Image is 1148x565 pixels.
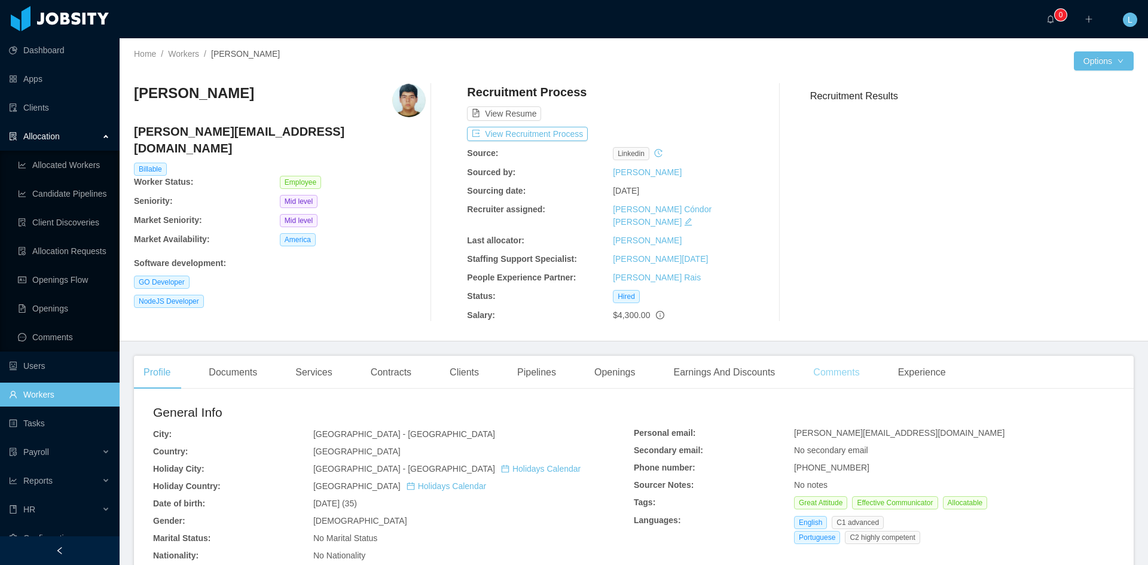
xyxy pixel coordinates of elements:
[501,464,581,474] a: icon: calendarHolidays Calendar
[9,38,110,62] a: icon: pie-chartDashboard
[585,356,645,389] div: Openings
[613,204,712,227] a: [PERSON_NAME] Cóndor [PERSON_NAME]
[508,356,566,389] div: Pipelines
[313,499,357,508] span: [DATE] (35)
[18,153,110,177] a: icon: line-chartAllocated Workers
[613,236,682,245] a: [PERSON_NAME]
[943,496,988,509] span: Allocatable
[467,204,545,214] b: Recruiter assigned:
[634,463,695,472] b: Phone number:
[9,354,110,378] a: icon: robotUsers
[153,499,205,508] b: Date of birth:
[18,268,110,292] a: icon: idcardOpenings Flow
[9,132,17,141] i: icon: solution
[613,147,649,160] span: linkedin
[134,215,202,225] b: Market Seniority:
[280,233,316,246] span: America
[153,464,204,474] b: Holiday City:
[23,476,53,485] span: Reports
[18,210,110,234] a: icon: file-searchClient Discoveries
[467,291,495,301] b: Status:
[23,533,73,543] span: Configuration
[852,496,938,509] span: Effective Communicator
[467,148,498,158] b: Source:
[634,445,703,455] b: Secondary email:
[467,167,515,177] b: Sourced by:
[1055,9,1067,21] sup: 0
[313,429,495,439] span: [GEOGRAPHIC_DATA] - [GEOGRAPHIC_DATA]
[18,182,110,206] a: icon: line-chartCandidate Pipelines
[467,254,577,264] b: Staffing Support Specialist:
[832,516,884,529] span: C1 advanced
[9,477,17,485] i: icon: line-chart
[804,356,869,389] div: Comments
[313,481,486,491] span: [GEOGRAPHIC_DATA]
[211,49,280,59] span: [PERSON_NAME]
[134,163,167,176] span: Billable
[280,195,317,208] span: Mid level
[440,356,488,389] div: Clients
[794,516,827,529] span: English
[153,481,221,491] b: Holiday Country:
[134,258,226,268] b: Software development :
[467,236,524,245] b: Last allocator:
[134,123,426,157] h4: [PERSON_NAME][EMAIL_ADDRESS][DOMAIN_NAME]
[684,218,692,226] i: icon: edit
[153,551,199,560] b: Nationality:
[153,516,185,526] b: Gender:
[9,448,17,456] i: icon: file-protect
[313,551,365,560] span: No Nationality
[613,254,708,264] a: [PERSON_NAME][DATE]
[634,428,696,438] b: Personal email:
[9,534,17,542] i: icon: setting
[467,129,588,139] a: icon: exportView Recruitment Process
[313,447,401,456] span: [GEOGRAPHIC_DATA]
[794,428,1004,438] span: [PERSON_NAME][EMAIL_ADDRESS][DOMAIN_NAME]
[18,325,110,349] a: icon: messageComments
[1085,15,1093,23] i: icon: plus
[361,356,421,389] div: Contracts
[613,186,639,196] span: [DATE]
[794,496,847,509] span: Great Attitude
[134,84,254,103] h3: [PERSON_NAME]
[794,445,868,455] span: No secondary email
[794,480,828,490] span: No notes
[407,481,486,491] a: icon: calendarHolidays Calendar
[134,49,156,59] a: Home
[654,149,662,157] i: icon: history
[1074,51,1134,71] button: Optionsicon: down
[794,463,869,472] span: [PHONE_NUMBER]
[9,96,110,120] a: icon: auditClients
[9,383,110,407] a: icon: userWorkers
[613,290,640,303] span: Hired
[18,239,110,263] a: icon: file-doneAllocation Requests
[467,109,541,118] a: icon: file-textView Resume
[467,310,495,320] b: Salary:
[153,403,634,422] h2: General Info
[280,176,321,189] span: Employee
[134,177,193,187] b: Worker Status:
[161,49,163,59] span: /
[134,234,210,244] b: Market Availability:
[392,84,426,117] img: 62766621-7a74-4883-89d0-4042bda1e4eb_67ed5898d458d-400w.png
[168,49,199,59] a: Workers
[153,533,210,543] b: Marital Status:
[199,356,267,389] div: Documents
[23,447,49,457] span: Payroll
[810,88,1134,103] h3: Recruitment Results
[23,132,60,141] span: Allocation
[134,295,204,308] span: NodeJS Developer
[467,106,541,121] button: icon: file-textView Resume
[134,196,173,206] b: Seniority:
[634,497,655,507] b: Tags:
[153,447,188,456] b: Country:
[613,273,701,282] a: [PERSON_NAME] Rais
[134,276,190,289] span: GO Developer
[889,356,955,389] div: Experience
[134,356,180,389] div: Profile
[467,127,588,141] button: icon: exportView Recruitment Process
[23,505,35,514] span: HR
[845,531,920,544] span: C2 highly competent
[313,516,407,526] span: [DEMOGRAPHIC_DATA]
[501,465,509,473] i: icon: calendar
